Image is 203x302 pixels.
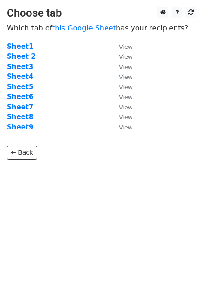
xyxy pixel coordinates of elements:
a: View [110,43,132,51]
a: Sheet4 [7,73,33,81]
small: View [119,124,132,131]
small: View [119,43,132,50]
a: Sheet 2 [7,52,36,60]
a: View [110,93,132,101]
a: Sheet8 [7,113,33,121]
small: View [119,114,132,121]
a: Sheet6 [7,93,33,101]
a: View [110,103,132,111]
small: View [119,53,132,60]
a: ← Back [7,146,37,160]
a: View [110,52,132,60]
a: View [110,113,132,121]
a: Sheet1 [7,43,33,51]
small: View [119,73,132,80]
a: Sheet3 [7,63,33,71]
a: View [110,63,132,71]
a: View [110,73,132,81]
small: View [119,84,132,91]
small: View [119,94,132,100]
a: Sheet7 [7,103,33,111]
small: View [119,64,132,70]
a: Sheet5 [7,83,33,91]
a: View [110,123,132,131]
a: this Google Sheet [52,24,116,32]
small: View [119,104,132,111]
h3: Choose tab [7,7,196,20]
a: Sheet9 [7,123,33,131]
a: View [110,83,132,91]
p: Which tab of has your recipients? [7,23,196,33]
